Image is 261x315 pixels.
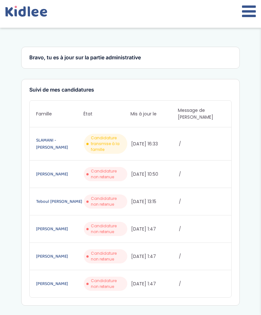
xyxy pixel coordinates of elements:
[131,226,178,232] span: [DATE] 1:47
[179,198,225,205] span: /
[131,253,178,260] span: [DATE] 1:47
[91,168,125,180] span: Candidature non retenue
[179,226,225,232] span: /
[91,278,125,290] span: Candidature non retenue
[36,137,82,151] a: SLAMANI - [PERSON_NAME]
[130,111,178,117] span: Mis à jour le
[91,135,125,153] span: Candidature transmise à la famille
[131,281,178,287] span: [DATE] 1:47
[178,107,225,121] span: Message de [PERSON_NAME]
[36,280,82,287] a: [PERSON_NAME]
[179,253,225,260] span: /
[36,198,82,205] a: Teboul [PERSON_NAME]
[91,251,125,262] span: Candidature non retenue
[36,225,82,232] a: [PERSON_NAME]
[131,171,178,178] span: [DATE] 10:50
[36,253,82,260] a: [PERSON_NAME]
[83,111,131,117] span: État
[91,196,125,207] span: Candidature non retenue
[91,223,125,235] span: Candidature non retenue
[179,171,225,178] span: /
[29,55,232,61] h3: Bravo, tu es à jour sur la partie administrative
[36,171,82,178] a: [PERSON_NAME]
[131,141,178,147] span: [DATE] 16:33
[179,281,225,287] span: /
[29,87,232,93] h3: Suivi de mes candidatures
[179,141,225,147] span: /
[131,198,178,205] span: [DATE] 13:15
[36,111,83,117] span: Famille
